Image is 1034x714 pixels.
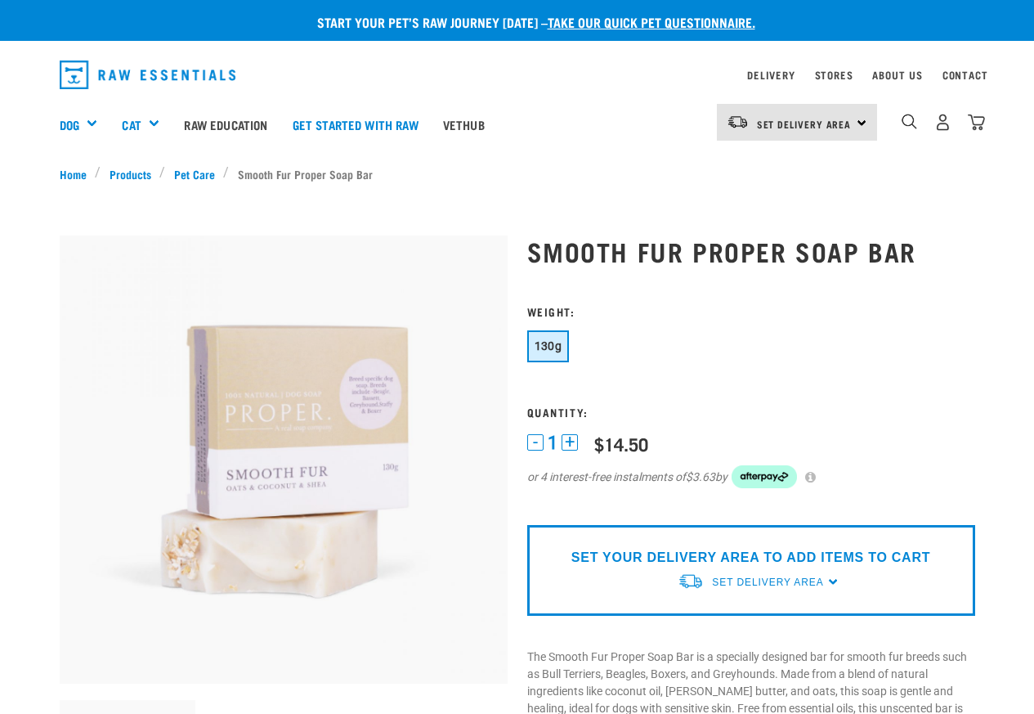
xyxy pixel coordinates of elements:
a: Stores [815,72,853,78]
img: van-moving.png [678,573,704,590]
img: van-moving.png [727,115,749,129]
img: user.png [934,114,951,131]
a: Home [60,165,96,182]
img: home-icon@2x.png [968,114,985,131]
a: Contact [942,72,988,78]
img: Raw Essentials Logo [60,61,236,89]
img: Smooth fur soap [60,236,508,684]
a: Pet Care [165,165,223,182]
img: home-icon-1@2x.png [902,114,917,129]
button: 130g [527,330,570,362]
span: 1 [548,434,557,451]
h1: Smooth Fur Proper Soap Bar [527,236,975,266]
h3: Quantity: [527,406,975,418]
a: Dog [60,115,79,134]
img: Afterpay [732,465,797,488]
span: $3.63 [686,469,715,486]
div: or 4 interest-free instalments of by [527,465,975,488]
a: Get started with Raw [280,92,431,157]
h3: Weight: [527,305,975,317]
a: Delivery [747,72,795,78]
a: Vethub [431,92,497,157]
a: Products [101,165,159,182]
nav: breadcrumbs [60,165,975,182]
a: take our quick pet questionnaire. [548,18,755,25]
button: - [527,434,544,451]
span: Set Delivery Area [757,121,852,127]
a: Raw Education [172,92,280,157]
a: Cat [122,115,141,134]
nav: dropdown navigation [47,54,988,96]
div: $14.50 [594,433,648,454]
span: 130g [535,339,562,353]
a: About Us [872,72,922,78]
p: SET YOUR DELIVERY AREA TO ADD ITEMS TO CART [571,548,930,568]
span: Set Delivery Area [712,577,823,588]
button: + [562,434,578,451]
